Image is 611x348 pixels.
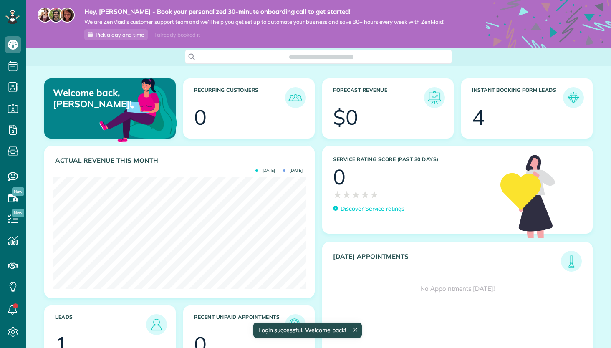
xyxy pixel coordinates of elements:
[333,187,342,202] span: ★
[253,323,361,338] div: Login successful. Welcome back!
[98,69,179,150] img: dashboard_welcome-42a62b7d889689a78055ac9021e634bf52bae3f8056760290aed330b23ab8690.png
[333,166,346,187] div: 0
[38,8,53,23] img: maria-72a9807cf96188c08ef61303f053569d2e2a8a1cde33d635c8a3ac13582a053d.jpg
[55,157,306,164] h3: Actual Revenue this month
[194,314,285,335] h3: Recent unpaid appointments
[84,29,148,40] a: Pick a day and time
[333,107,358,128] div: $0
[351,187,361,202] span: ★
[84,18,444,25] span: We are ZenMaid’s customer support team and we’ll help you get set up to automate your business an...
[283,169,303,173] span: [DATE]
[341,204,404,213] p: Discover Service ratings
[55,314,146,335] h3: Leads
[12,187,24,196] span: New
[426,89,443,106] img: icon_forecast_revenue-8c13a41c7ed35a8dcfafea3cbb826a0462acb37728057bba2d056411b612bbbe.png
[194,87,285,108] h3: Recurring Customers
[472,107,485,128] div: 4
[287,316,304,333] img: icon_unpaid_appointments-47b8ce3997adf2238b356f14209ab4cced10bd1f174958f3ca8f1d0dd7fffeee.png
[194,107,207,128] div: 0
[333,253,561,272] h3: [DATE] Appointments
[255,169,275,173] span: [DATE]
[84,8,444,16] strong: Hey, [PERSON_NAME] - Book your personalized 30-minute onboarding call to get started!
[565,89,582,106] img: icon_form_leads-04211a6a04a5b2264e4ee56bc0799ec3eb69b7e499cbb523a139df1d13a81ae0.png
[149,30,205,40] div: I already booked it
[96,31,144,38] span: Pick a day and time
[370,187,379,202] span: ★
[333,87,424,108] h3: Forecast Revenue
[148,316,165,333] img: icon_leads-1bed01f49abd5b7fead27621c3d59655bb73ed531f8eeb49469d10e621d6b896.png
[60,8,75,23] img: michelle-19f622bdf1676172e81f8f8fba1fb50e276960ebfe0243fe18214015130c80e4.jpg
[472,87,563,108] h3: Instant Booking Form Leads
[563,253,580,270] img: icon_todays_appointments-901f7ab196bb0bea1936b74009e4eb5ffbc2d2711fa7634e0d609ed5ef32b18b.png
[298,53,345,61] span: Search ZenMaid…
[342,187,351,202] span: ★
[48,8,63,23] img: jorge-587dff0eeaa6aab1f244e6dc62b8924c3b6ad411094392a53c71c6c4a576187d.jpg
[333,156,492,162] h3: Service Rating score (past 30 days)
[287,89,304,106] img: icon_recurring_customers-cf858462ba22bcd05b5a5880d41d6543d210077de5bb9ebc9590e49fd87d84ed.png
[361,187,370,202] span: ★
[12,209,24,217] span: New
[323,272,592,306] div: No Appointments [DATE]!
[53,87,133,109] p: Welcome back, [PERSON_NAME]!
[333,204,404,213] a: Discover Service ratings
